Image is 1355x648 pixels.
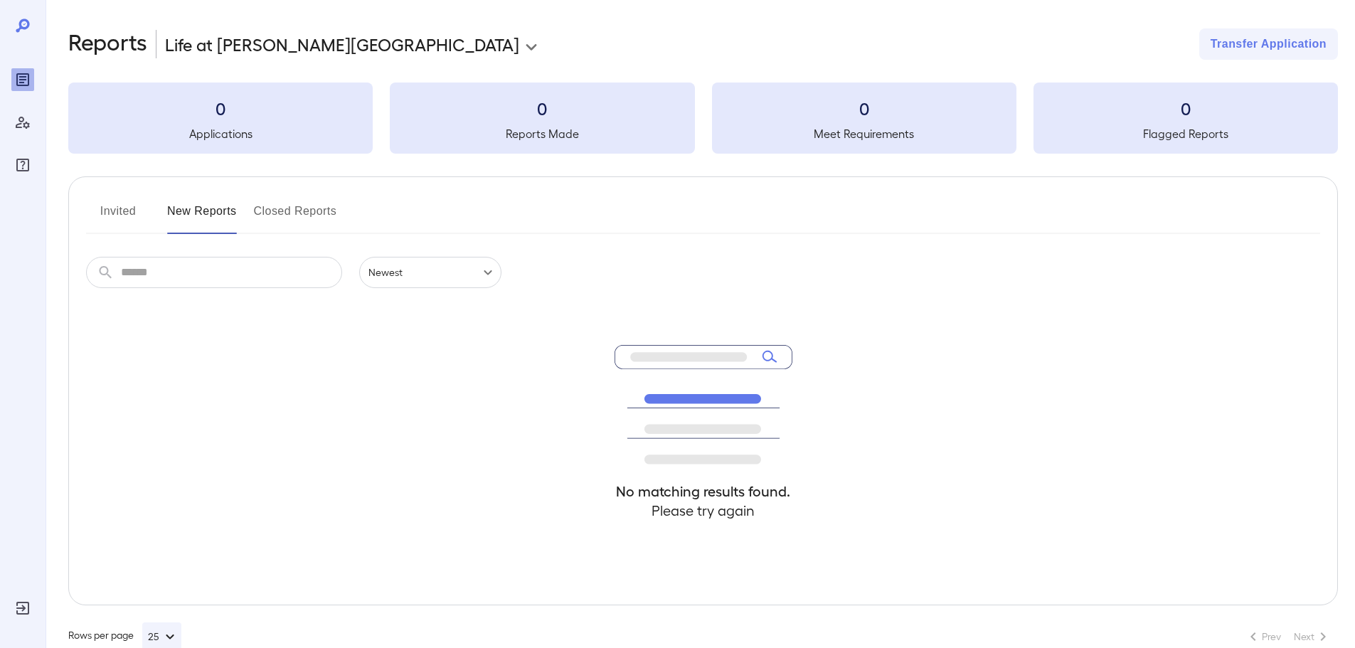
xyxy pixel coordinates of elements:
[254,200,337,234] button: Closed Reports
[390,125,694,142] h5: Reports Made
[167,200,237,234] button: New Reports
[11,111,34,134] div: Manage Users
[68,83,1338,154] summary: 0Applications0Reports Made0Meet Requirements0Flagged Reports
[712,125,1016,142] h5: Meet Requirements
[11,154,34,176] div: FAQ
[86,200,150,234] button: Invited
[165,33,519,55] p: Life at [PERSON_NAME][GEOGRAPHIC_DATA]
[11,597,34,620] div: Log Out
[68,97,373,119] h3: 0
[712,97,1016,119] h3: 0
[359,257,501,288] div: Newest
[1033,97,1338,119] h3: 0
[11,68,34,91] div: Reports
[1238,625,1338,648] nav: pagination navigation
[615,482,792,501] h4: No matching results found.
[68,125,373,142] h5: Applications
[615,501,792,520] h4: Please try again
[1199,28,1338,60] button: Transfer Application
[68,28,147,60] h2: Reports
[390,97,694,119] h3: 0
[1033,125,1338,142] h5: Flagged Reports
